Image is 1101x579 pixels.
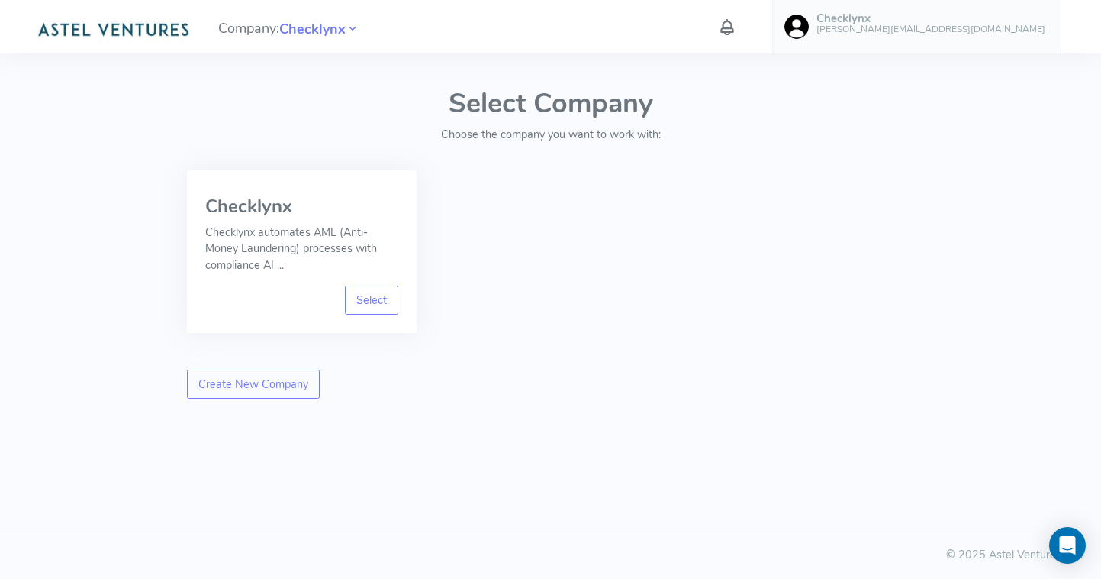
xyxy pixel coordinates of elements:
h3: Checklynx [205,196,399,216]
h1: Select Company [187,89,915,119]
div: © 2025 Astel Ventures Ltd. [18,547,1083,564]
p: Choose the company you want to work with: [187,127,915,144]
img: user-image [784,15,809,39]
div: Open Intercom Messenger [1049,527,1086,564]
a: Select [345,286,399,315]
a: Checklynx [279,19,346,37]
h6: [PERSON_NAME][EMAIL_ADDRESS][DOMAIN_NAME] [816,24,1045,34]
p: Checklynx automates AML (Anti-Money Laundering) processes with compliance AI ... [205,225,399,274]
span: Checklynx [279,19,346,40]
a: Create New Company [187,370,320,399]
h5: Checklynx [816,12,1045,25]
span: Company: [218,14,359,40]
